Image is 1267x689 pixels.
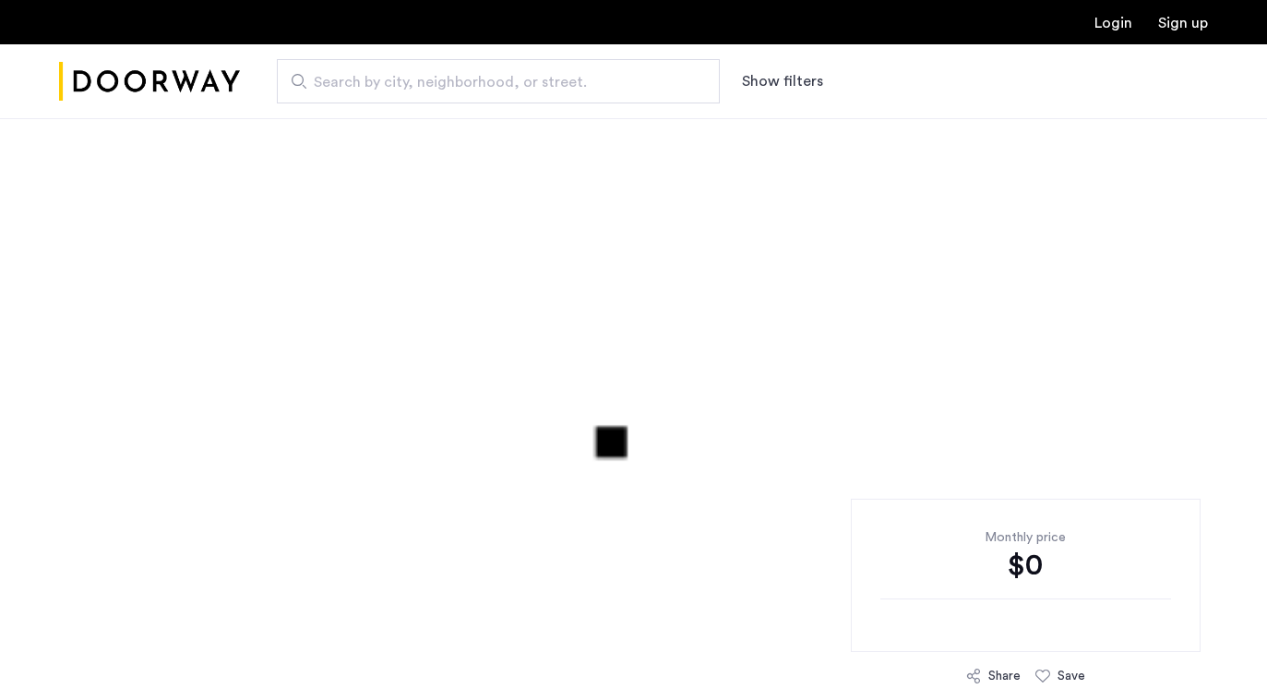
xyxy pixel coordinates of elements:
div: Monthly price [880,528,1171,547]
a: Login [1094,16,1132,30]
button: Show or hide filters [742,70,823,92]
a: Cazamio Logo [59,47,240,116]
input: Apartment Search [277,59,720,103]
span: Search by city, neighborhood, or street. [314,71,668,93]
img: 3.gif [228,118,1039,672]
img: logo [59,47,240,116]
div: Save [1058,667,1085,685]
a: Registration [1158,16,1208,30]
div: Share [988,667,1021,685]
div: $0 [880,547,1171,584]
